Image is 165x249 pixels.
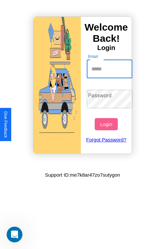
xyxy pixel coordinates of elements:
div: Give Feedback [3,111,8,138]
h4: Login [81,44,132,52]
iframe: Intercom live chat [7,227,22,242]
button: Login [95,118,117,130]
label: Email [88,54,98,59]
a: Forgot Password? [83,130,129,149]
p: Support ID: me7k8ar47zo7sutygon [45,170,120,179]
img: gif [33,17,81,154]
h3: Welcome Back! [81,22,132,44]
